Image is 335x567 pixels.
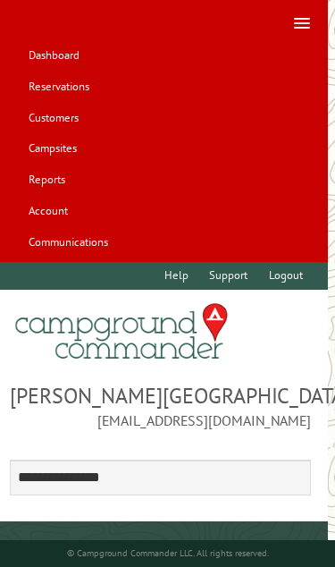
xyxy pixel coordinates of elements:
[156,262,197,290] a: Help
[20,73,97,101] a: Reservations
[20,104,87,131] a: Customers
[20,228,116,256] a: Communications
[260,262,311,290] a: Logout
[10,381,312,431] span: [PERSON_NAME][GEOGRAPHIC_DATA] [EMAIL_ADDRESS][DOMAIN_NAME]
[20,197,76,224] a: Account
[20,135,85,163] a: Campsites
[10,297,233,367] img: Campground Commander
[67,547,269,559] small: © Campground Commander LLC. All rights reserved.
[20,166,73,194] a: Reports
[201,262,256,290] a: Support
[20,42,88,70] a: Dashboard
